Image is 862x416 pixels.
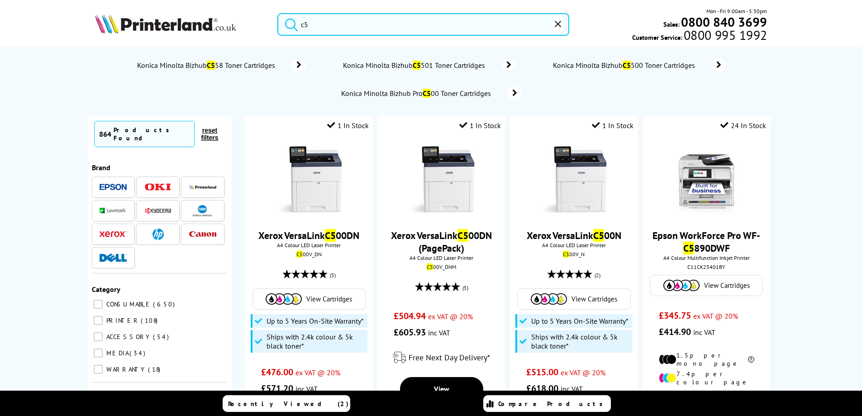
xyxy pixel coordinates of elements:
div: 00V_DNM [384,263,499,270]
span: 108 [141,316,160,325]
img: OKI [144,183,171,191]
mark: C5 [593,229,604,242]
span: £605.93 [394,326,426,338]
b: 0800 840 3699 [681,14,767,30]
input: Search product o [277,13,569,36]
mark: C5 [423,89,431,98]
img: Printerland Logo [95,14,236,33]
span: 864 [99,129,111,139]
img: Cartridges [266,293,302,305]
span: View Cartridges [571,295,617,303]
img: epson-wf-c5890dwf-front-new-small.jpg [672,146,740,214]
a: View [400,377,483,401]
span: A4 Colour LED Laser Printer [382,254,501,261]
span: ex VAT @ 20% [693,311,738,320]
a: Konica Minolta BizhubC5500 Toner Cartridges [552,59,726,72]
input: ACCESSORY 54 [94,332,103,341]
span: Up to 5 Years On-Site Warranty* [267,316,364,325]
span: Category [92,285,120,294]
a: 0800 840 3699 [680,18,767,26]
img: versalink-c500-front-small.jpg [540,146,608,214]
span: MEDIA [104,349,129,357]
span: inc VAT [295,384,318,393]
a: Epson WorkForce Pro WF-C5890DWF [652,229,760,254]
li: 7.4p per colour page [659,370,754,386]
span: £504.94 [394,310,426,322]
span: £414.90 [659,326,691,338]
mark: C5 [296,251,303,258]
span: Free Next Day Delivery* [409,352,490,363]
span: 650 [153,300,177,308]
img: versalink-c500-front-small.jpg [275,146,343,214]
img: Canon [189,231,216,237]
img: Dell [100,253,127,262]
a: Xerox VersaLinkC500N [527,229,621,242]
span: 34 [129,349,148,357]
span: £476.00 [261,366,293,378]
img: Epson [100,184,127,191]
a: Xerox VersaLinkC500DN [258,229,359,242]
span: £515.00 [526,366,558,378]
span: View Cartridges [306,295,352,303]
div: 1 In Stock [327,121,369,130]
span: View [434,384,449,393]
span: Mon - Fri 9:00am - 5:30pm [706,7,767,15]
span: £571.20 [261,383,293,394]
div: 1 In Stock [459,121,501,130]
div: 00V_N [517,251,631,258]
div: C11CK23401BY [649,263,764,270]
a: View Cartridges [257,293,361,305]
span: A4 Colour LED Laser Printer [514,242,633,249]
img: Xerox [100,231,127,237]
input: CONSUMABLE 650 [94,300,103,309]
span: Konica Minolta Bizhub 500 Toner Cartridges [552,61,698,70]
span: inc VAT [561,384,583,393]
span: 0800 995 1992 [682,31,767,39]
a: Konica Minolta BizhubC558 Toner Cartridges [136,59,306,72]
span: inc VAT [693,328,715,337]
span: Ships with 2.4k colour & 5k black toner* [531,332,630,350]
mark: C5 [623,61,631,70]
span: 54 [153,333,171,341]
span: PRINTER [104,316,140,325]
span: WARRANTY [104,365,147,373]
mark: C5 [683,242,694,254]
span: A4 Colour Multifunction Inkjet Printer [647,254,766,261]
a: Recently Viewed (2) [223,395,350,412]
span: Compare Products [498,400,608,408]
a: Konica Minolta Bizhub ProC500 Toner Cartridges [340,87,522,100]
span: Konica Minolta Bizhub Pro 00 Toner Cartridges [340,89,494,98]
input: PRINTER 108 [94,316,103,325]
span: £345.75 [659,310,691,321]
a: View Cartridges [522,293,625,305]
span: Up to 5 Years On-Site Warranty* [531,316,629,325]
a: View Cartridges [655,280,758,291]
span: inc VAT [428,328,450,337]
a: Printerland Logo [95,14,267,35]
span: CONSUMABLE [104,300,152,308]
mark: C5 [563,251,569,258]
img: HP [152,229,164,240]
img: Cartridges [531,293,567,305]
mark: C5 [413,61,421,70]
a: Xerox VersaLinkC500DN (PagePack) [391,229,492,254]
li: 1.5p per mono page [659,351,754,368]
a: Konica Minolta BizhubC5501 Toner Cartridges [342,59,516,72]
span: (2) [595,267,600,284]
span: £618.00 [526,383,558,394]
img: versalink-c500-front-small.jpg [408,146,476,214]
div: 1 In Stock [592,121,633,130]
img: Printerland [189,185,216,189]
span: Brand [92,163,110,172]
span: Customer Service: [632,31,767,42]
span: Konica Minolta Bizhub 58 Toner Cartridges [136,61,278,70]
span: Ships with 2.4k colour & 5k black toner* [267,332,365,350]
img: Lexmark [100,208,127,213]
mark: C5 [427,263,433,270]
span: Recently Viewed (2) [228,400,349,408]
button: reset filters [195,126,224,142]
mark: C5 [207,61,215,70]
span: ex VAT @ 20% [428,312,473,321]
span: ACCESSORY [104,333,152,341]
input: WARRANTY 18 [94,365,103,374]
